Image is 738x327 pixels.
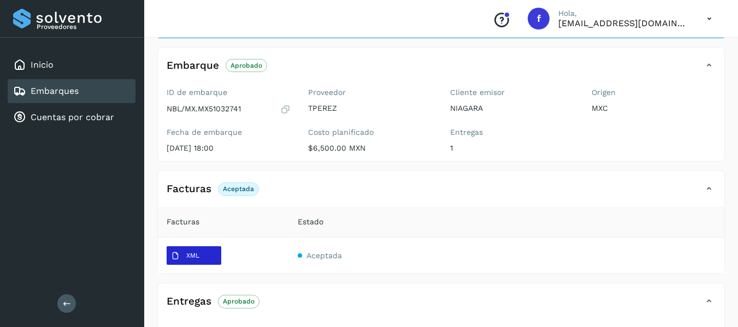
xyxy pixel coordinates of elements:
[31,60,54,70] a: Inicio
[223,298,255,305] p: Aprobado
[592,104,716,113] p: MXC
[308,88,432,97] label: Proveedor
[167,246,221,265] button: XML
[158,180,724,207] div: FacturasAceptada
[167,144,291,153] p: [DATE] 18:00
[308,128,432,137] label: Costo planificado
[8,105,135,129] div: Cuentas por cobrar
[167,183,211,195] h4: Facturas
[592,88,716,97] label: Origen
[308,144,432,153] p: $6,500.00 MXN
[450,144,574,153] p: 1
[167,104,241,114] p: NBL/MX.MX51032741
[167,128,291,137] label: Fecha de embarque
[167,216,199,228] span: Facturas
[231,62,262,69] p: Aprobado
[8,79,135,103] div: Embarques
[31,112,114,122] a: Cuentas por cobrar
[450,88,574,97] label: Cliente emisor
[186,252,199,259] p: XML
[558,9,689,18] p: Hola,
[450,128,574,137] label: Entregas
[158,56,724,84] div: EmbarqueAprobado
[558,18,689,28] p: finanzastransportesperez@gmail.com
[223,185,254,193] p: Aceptada
[450,104,574,113] p: NIAGARA
[8,53,135,77] div: Inicio
[298,216,323,228] span: Estado
[167,88,291,97] label: ID de embarque
[308,104,432,113] p: TPEREZ
[158,292,724,319] div: EntregasAprobado
[167,60,219,72] h4: Embarque
[167,295,211,308] h4: Entregas
[306,251,342,260] span: Aceptada
[31,86,79,96] a: Embarques
[37,23,131,31] p: Proveedores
